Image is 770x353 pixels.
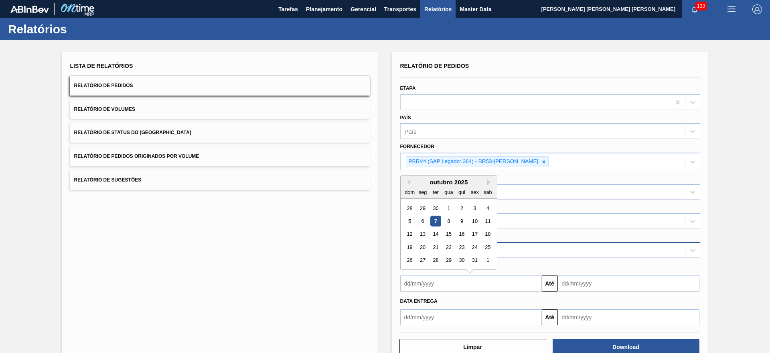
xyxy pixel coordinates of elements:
div: Choose domingo, 28 de setembro de 2025 [404,203,415,214]
span: Lista de Relatórios [70,63,133,69]
div: Choose sexta-feira, 17 de outubro de 2025 [469,229,480,240]
span: Relatório de Sugestões [74,177,142,183]
button: Até [542,309,558,325]
div: Choose quarta-feira, 29 de outubro de 2025 [443,255,454,266]
div: Choose sábado, 25 de outubro de 2025 [482,242,493,253]
div: Choose quinta-feira, 16 de outubro de 2025 [456,229,467,240]
div: Choose quarta-feira, 8 de outubro de 2025 [443,216,454,226]
div: Choose terça-feira, 30 de setembro de 2025 [430,203,441,214]
span: Gerencial [351,4,376,14]
span: Tarefas [278,4,298,14]
span: Master Data [460,4,491,14]
h1: Relatórios [8,24,150,34]
label: País [400,115,411,120]
span: Relatórios [424,4,452,14]
div: Choose sábado, 4 de outubro de 2025 [482,203,493,214]
div: Choose segunda-feira, 27 de outubro de 2025 [417,255,428,266]
div: Choose quinta-feira, 30 de outubro de 2025 [456,255,467,266]
div: Choose quarta-feira, 1 de outubro de 2025 [443,203,454,214]
div: Choose terça-feira, 14 de outubro de 2025 [430,229,441,240]
img: Logout [752,4,762,14]
span: Data Entrega [400,298,438,304]
button: Até [542,275,558,292]
div: month 2025-10 [403,202,494,267]
span: Relatório de Pedidos [400,63,469,69]
div: PBRV4 (SAP Legado: 364) - BR53-[PERSON_NAME] [406,157,540,167]
div: Choose quinta-feira, 2 de outubro de 2025 [456,203,467,214]
span: Planejamento [306,4,342,14]
div: Choose segunda-feira, 20 de outubro de 2025 [417,242,428,253]
div: Choose domingo, 5 de outubro de 2025 [404,216,415,226]
div: Choose domingo, 26 de outubro de 2025 [404,255,415,266]
div: Choose sexta-feira, 10 de outubro de 2025 [469,216,480,226]
input: dd/mm/yyyy [558,309,699,325]
label: Etapa [400,86,416,91]
div: Choose quarta-feira, 15 de outubro de 2025 [443,229,454,240]
div: País [405,128,417,135]
button: Relatório de Status do [GEOGRAPHIC_DATA] [70,123,370,143]
div: Choose domingo, 19 de outubro de 2025 [404,242,415,253]
span: 133 [695,2,707,10]
button: Relatório de Pedidos [70,76,370,96]
div: qui [456,187,467,198]
div: Choose quinta-feira, 23 de outubro de 2025 [456,242,467,253]
div: Choose quarta-feira, 22 de outubro de 2025 [443,242,454,253]
button: Notificações [682,4,707,15]
div: sab [482,187,493,198]
div: ter [430,187,441,198]
div: Choose segunda-feira, 6 de outubro de 2025 [417,216,428,226]
div: Choose terça-feira, 21 de outubro de 2025 [430,242,441,253]
div: Choose sábado, 1 de novembro de 2025 [482,255,493,266]
button: Previous Month [405,180,410,185]
div: Choose sexta-feira, 31 de outubro de 2025 [469,255,480,266]
div: Choose terça-feira, 28 de outubro de 2025 [430,255,441,266]
div: seg [417,187,428,198]
input: dd/mm/yyyy [558,275,699,292]
button: Relatório de Volumes [70,100,370,119]
div: dom [404,187,415,198]
div: Choose sexta-feira, 3 de outubro de 2025 [469,203,480,214]
div: Choose sábado, 18 de outubro de 2025 [482,229,493,240]
input: dd/mm/yyyy [400,275,542,292]
span: Transportes [384,4,416,14]
div: Choose domingo, 12 de outubro de 2025 [404,229,415,240]
div: Choose segunda-feira, 29 de setembro de 2025 [417,203,428,214]
button: Next Month [487,180,493,185]
div: Choose sábado, 11 de outubro de 2025 [482,216,493,226]
input: dd/mm/yyyy [400,309,542,325]
span: Relatório de Pedidos [74,83,133,88]
div: outubro 2025 [401,179,497,186]
span: Relatório de Pedidos Originados por Volume [74,153,199,159]
div: Choose quinta-feira, 9 de outubro de 2025 [456,216,467,226]
button: Relatório de Pedidos Originados por Volume [70,147,370,166]
img: TNhmsLtSVTkK8tSr43FrP2fwEKptu5GPRR3wAAAABJRU5ErkJggg== [10,6,49,13]
div: Choose sexta-feira, 24 de outubro de 2025 [469,242,480,253]
span: Relatório de Volumes [74,106,135,112]
button: Relatório de Sugestões [70,170,370,190]
div: qua [443,187,454,198]
div: Choose segunda-feira, 13 de outubro de 2025 [417,229,428,240]
div: Choose terça-feira, 7 de outubro de 2025 [430,216,441,226]
div: sex [469,187,480,198]
img: userActions [727,4,736,14]
span: Relatório de Status do [GEOGRAPHIC_DATA] [74,130,191,135]
label: Fornecedor [400,144,434,149]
